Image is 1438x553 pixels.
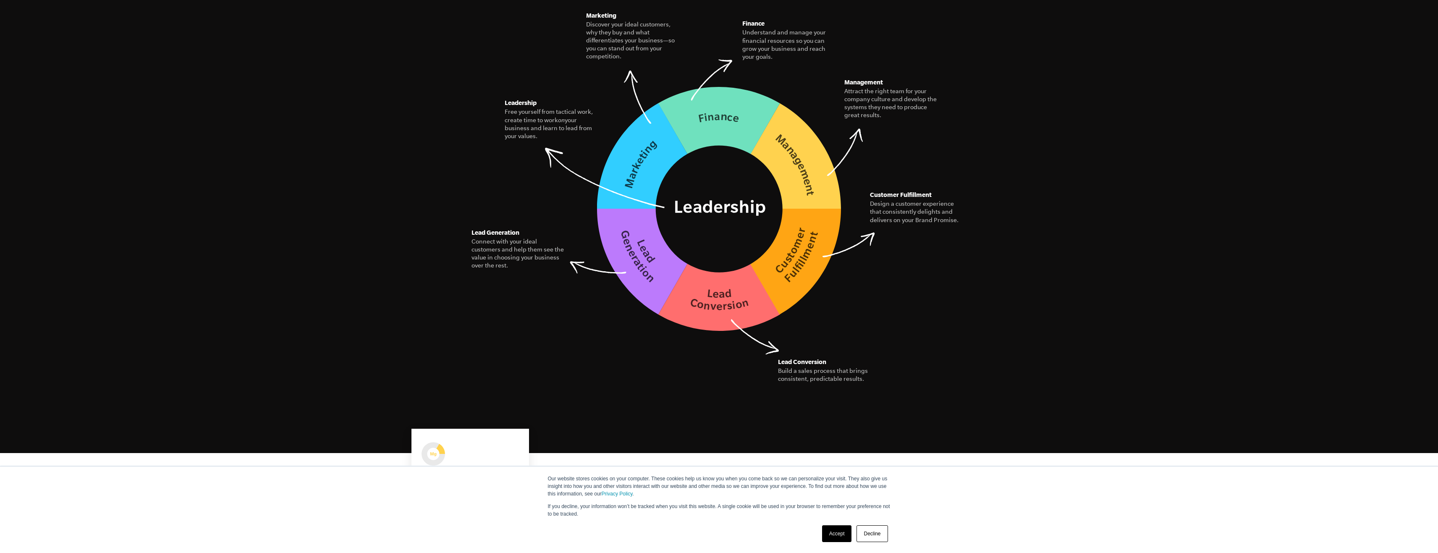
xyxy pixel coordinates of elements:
h5: Leadership [505,98,599,108]
figcaption: Design a customer experience that consistently delights and delivers on your Brand Promise. [870,200,964,224]
p: Our website stores cookies on your computer. These cookies help us know you when you come back so... [548,475,891,498]
figcaption: Free yourself from tactical work, create time to work your business and learn to lead from your v... [505,108,599,140]
h5: Marketing [586,10,680,21]
h5: Lead Generation [471,228,566,238]
h5: Finance [742,18,836,29]
figcaption: Build a sales process that brings consistent, predictable results. [778,367,872,383]
i: on [558,117,565,123]
img: EMyth The Seven Essential Systems: Management [422,442,445,466]
a: Decline [857,525,888,542]
a: Accept [822,525,852,542]
figcaption: Discover your ideal customers, why they buy and what differentiates your business—so you can stan... [586,21,680,61]
img: The Seven Essential Systems [597,86,841,331]
p: If you decline, your information won’t be tracked when you visit this website. A single cookie wi... [548,503,891,518]
h5: Lead Conversion [778,357,872,367]
figcaption: Understand and manage your financial resources so you can grow your business and reach your goals. [742,29,836,61]
h5: Management [844,77,938,87]
a: Privacy Policy [602,491,633,497]
figcaption: Connect with your ideal customers and help them see the value in choosing your business over the ... [471,238,566,270]
figcaption: Attract the right team for your company culture and develop the systems they need to produce grea... [844,87,938,120]
h5: Customer Fulfillment [870,190,964,200]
